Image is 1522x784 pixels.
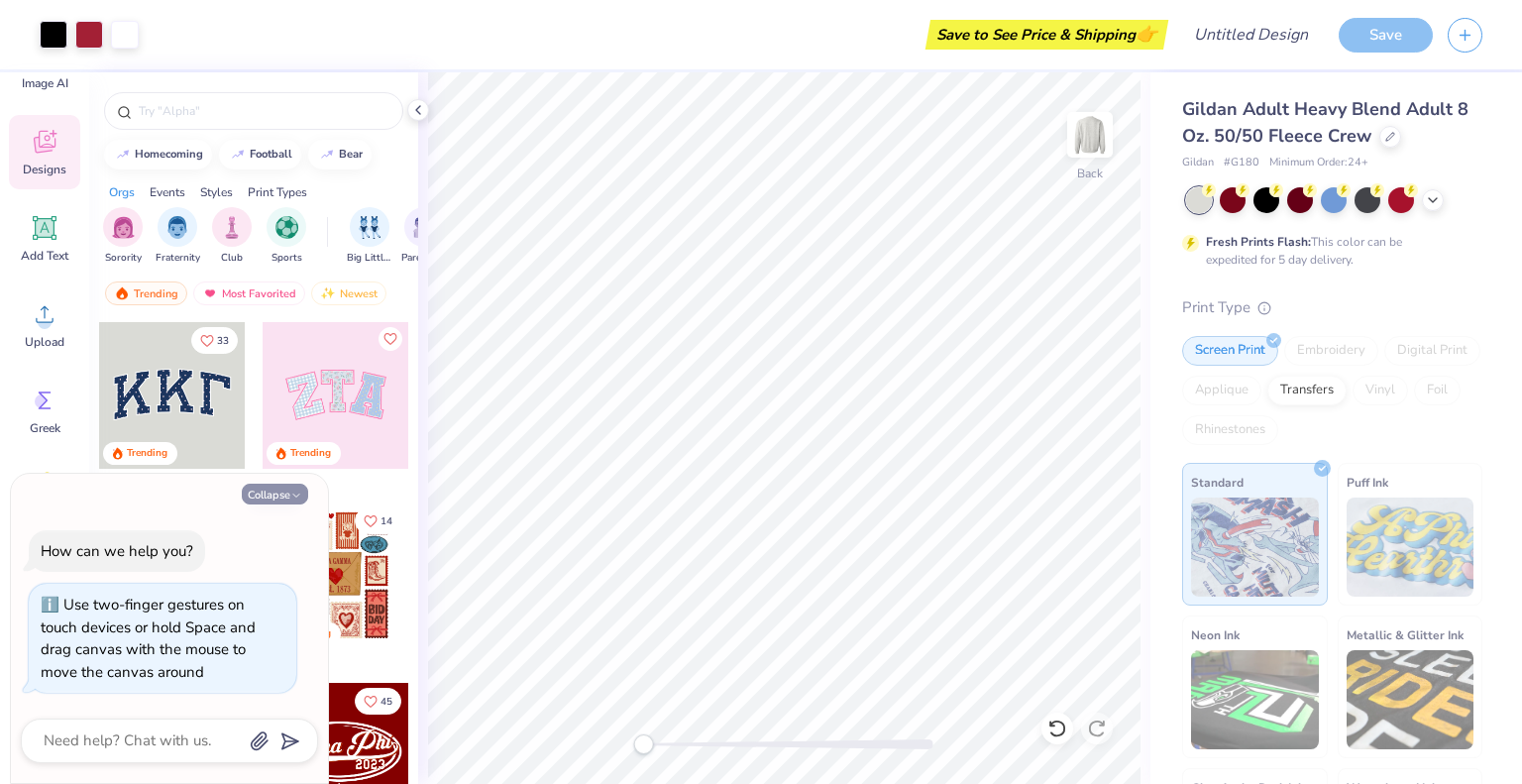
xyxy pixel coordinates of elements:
span: 33 [217,336,229,346]
span: Upload [25,334,64,350]
img: Fraternity Image [166,216,188,239]
span: Add Text [21,248,68,264]
span: Big Little Reveal [347,251,392,266]
span: # G180 [1224,155,1259,171]
button: filter button [347,207,392,266]
img: most_fav.gif [202,286,218,300]
div: Newest [311,281,386,305]
div: Foil [1414,376,1461,405]
span: Sports [272,251,302,266]
img: Parent's Weekend Image [413,216,436,239]
button: filter button [103,207,143,266]
img: Puff Ink [1347,498,1474,597]
button: Like [355,507,401,534]
strong: Fresh Prints Flash: [1206,234,1311,250]
span: Gildan Adult Heavy Blend Adult 8 Oz. 50/50 Fleece Crew [1182,97,1468,148]
span: 14 [380,516,392,526]
img: newest.gif [320,286,336,300]
div: filter for Parent's Weekend [401,207,447,266]
div: Trending [290,446,331,461]
div: Use two-finger gestures on touch devices or hold Space and drag canvas with the mouse to move the... [41,595,256,682]
div: Screen Print [1182,336,1278,366]
img: trend_line.gif [319,149,335,161]
span: Greek [30,420,60,436]
div: Accessibility label [633,734,653,754]
div: Applique [1182,376,1261,405]
span: Fraternity [156,251,200,266]
div: Print Type [1182,296,1482,319]
div: Digital Print [1384,336,1480,366]
img: Neon Ink [1191,650,1319,749]
span: Designs [23,162,66,177]
span: Metallic & Glitter Ink [1347,624,1464,645]
button: Like [191,327,238,354]
div: Most Favorited [193,281,305,305]
div: football [250,149,292,160]
div: Transfers [1267,376,1347,405]
img: trend_line.gif [230,149,246,161]
span: Image AI [22,75,68,91]
div: Save to See Price & Shipping [930,20,1163,50]
span: Puff Ink [1347,472,1388,493]
div: filter for Club [212,207,252,266]
img: Big Little Reveal Image [359,216,380,239]
span: Parent's Weekend [401,251,447,266]
div: Events [150,183,185,201]
img: trending.gif [114,286,130,300]
img: Sorority Image [112,216,135,239]
div: Styles [200,183,233,201]
button: Like [379,327,402,351]
div: Rhinestones [1182,415,1278,445]
div: Trending [127,446,167,461]
span: 👉 [1136,22,1157,46]
button: filter button [401,207,447,266]
span: Minimum Order: 24 + [1269,155,1368,171]
img: Sports Image [275,216,298,239]
div: Print Types [248,183,307,201]
div: Back [1077,165,1103,182]
div: filter for Sports [267,207,306,266]
div: How can we help you? [41,541,193,561]
span: Club [221,251,243,266]
img: Metallic & Glitter Ink [1347,650,1474,749]
div: homecoming [135,149,203,160]
div: This color can be expedited for 5 day delivery. [1206,233,1450,269]
button: football [219,140,301,169]
div: Vinyl [1353,376,1408,405]
div: bear [339,149,363,160]
div: Embroidery [1284,336,1378,366]
button: filter button [156,207,200,266]
button: homecoming [104,140,212,169]
button: filter button [267,207,306,266]
span: Sorority [105,251,142,266]
input: Try "Alpha" [137,101,390,121]
span: Gildan [1182,155,1214,171]
div: Orgs [109,183,135,201]
img: Back [1070,115,1110,155]
img: Club Image [221,216,243,239]
button: bear [308,140,372,169]
input: Untitled Design [1178,15,1324,55]
div: filter for Fraternity [156,207,200,266]
span: Neon Ink [1191,624,1240,645]
button: Collapse [242,484,308,504]
div: filter for Sorority [103,207,143,266]
span: Standard [1191,472,1244,493]
img: trend_line.gif [115,149,131,161]
span: 45 [380,697,392,707]
div: Trending [105,281,187,305]
img: Standard [1191,498,1319,597]
button: filter button [212,207,252,266]
button: Like [355,688,401,715]
div: filter for Big Little Reveal [347,207,392,266]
